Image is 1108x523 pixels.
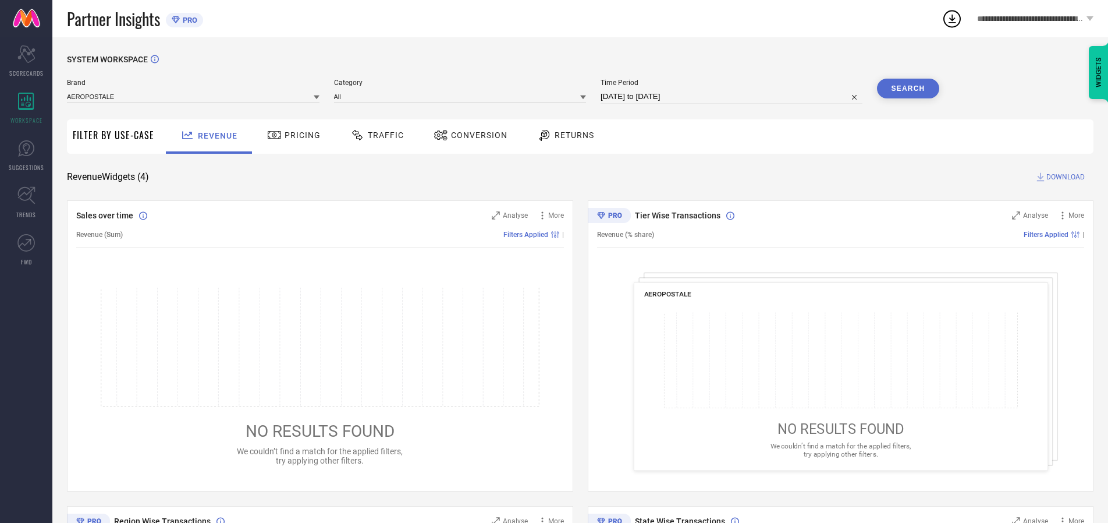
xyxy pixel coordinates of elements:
button: Search [877,79,940,98]
span: We couldn’t find a match for the applied filters, try applying other filters. [237,447,403,465]
span: Filters Applied [503,231,548,239]
span: Revenue (% share) [597,231,654,239]
span: AEROPOSTALE [644,290,691,298]
span: Tier Wise Transactions [635,211,720,220]
span: TRENDS [16,210,36,219]
span: Sales over time [76,211,133,220]
span: Analyse [503,211,528,220]
span: Revenue [198,131,237,140]
span: NO RESULTS FOUND [777,421,904,437]
span: Filter By Use-Case [73,128,154,142]
span: Traffic [368,130,404,140]
span: Time Period [601,79,862,87]
input: Select time period [601,90,862,104]
span: Partner Insights [67,7,160,31]
span: SYSTEM WORKSPACE [67,55,148,64]
span: More [548,211,564,220]
span: | [1082,231,1084,239]
span: SUGGESTIONS [9,163,44,172]
span: More [1068,211,1084,220]
span: Filters Applied [1024,231,1068,239]
span: DOWNLOAD [1046,171,1085,183]
div: Premium [588,208,631,225]
span: FWD [21,257,32,266]
span: SCORECARDS [9,69,44,77]
span: NO RESULTS FOUND [246,422,395,441]
span: Conversion [451,130,507,140]
span: Pricing [285,130,321,140]
span: Category [334,79,587,87]
div: Open download list [942,8,963,29]
span: Returns [555,130,594,140]
span: Brand [67,79,319,87]
svg: Zoom [492,211,500,220]
span: PRO [180,16,197,24]
span: | [562,231,564,239]
span: We couldn’t find a match for the applied filters, try applying other filters. [770,442,911,458]
span: Revenue Widgets ( 4 ) [67,171,149,183]
span: Revenue (Sum) [76,231,123,239]
span: Analyse [1023,211,1048,220]
span: WORKSPACE [10,116,42,125]
svg: Zoom [1012,211,1020,220]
